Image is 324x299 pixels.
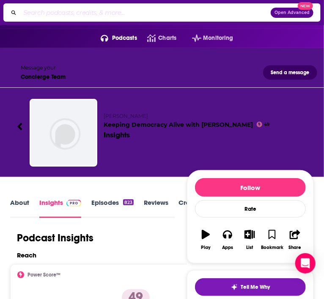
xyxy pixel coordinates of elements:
[195,178,306,197] button: Follow
[231,284,238,291] img: tell me why sparkle
[27,272,60,278] h2: Power Score™
[21,64,66,71] div: Message your
[3,3,321,22] div: Search podcasts, credits, & more...
[263,65,317,80] button: Send a message
[31,100,96,165] img: Keeping Democracy Alive with Burt Cohen
[182,31,233,45] button: open menu
[261,224,284,255] button: Bookmark
[246,245,253,250] div: List
[241,284,270,291] span: Tell Me Why
[104,113,307,129] h2: Keeping Democracy Alive with [PERSON_NAME]
[159,32,177,44] span: Charts
[239,224,261,255] button: List
[17,251,36,259] h2: Reach
[195,224,217,255] button: Play
[201,245,211,250] div: Play
[91,31,137,45] button: open menu
[284,224,306,255] button: Share
[203,32,233,44] span: Monitoring
[217,224,239,255] button: Apps
[261,245,283,250] div: Bookmark
[21,73,66,81] div: Concierge Team
[137,31,176,45] a: Charts
[264,123,269,126] span: 49
[91,198,134,218] a: Episodes823
[275,11,310,15] span: Open Advanced
[195,278,306,296] button: tell me why sparkleTell Me Why
[112,32,137,44] span: Podcasts
[104,113,148,119] span: [PERSON_NAME]
[295,253,316,274] div: Open Intercom Messenger
[39,198,81,218] a: InsightsPodchaser Pro
[178,198,209,218] a: Credits
[271,8,313,18] button: Open AdvancedNew
[10,198,29,218] a: About
[20,6,271,20] input: Search podcasts, credits, & more...
[298,2,313,10] span: New
[17,232,93,244] h1: Podcast Insights
[288,245,301,250] div: Share
[144,198,168,218] a: Reviews
[66,200,81,207] img: Podchaser Pro
[123,199,134,205] div: 823
[195,200,306,218] div: Rate
[104,130,130,140] div: Insights
[222,245,233,250] div: Apps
